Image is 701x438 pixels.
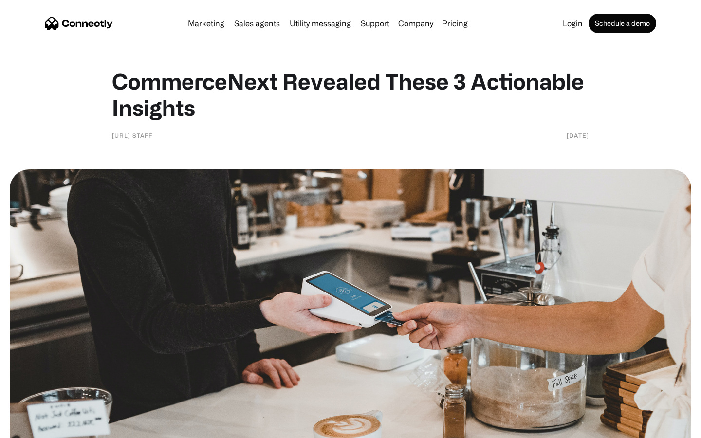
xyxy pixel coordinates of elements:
[567,130,589,140] div: [DATE]
[559,19,587,27] a: Login
[19,421,58,435] ul: Language list
[184,19,228,27] a: Marketing
[230,19,284,27] a: Sales agents
[286,19,355,27] a: Utility messaging
[112,130,152,140] div: [URL] Staff
[10,421,58,435] aside: Language selected: English
[357,19,393,27] a: Support
[438,19,472,27] a: Pricing
[398,17,433,30] div: Company
[112,68,589,121] h1: CommerceNext Revealed These 3 Actionable Insights
[589,14,656,33] a: Schedule a demo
